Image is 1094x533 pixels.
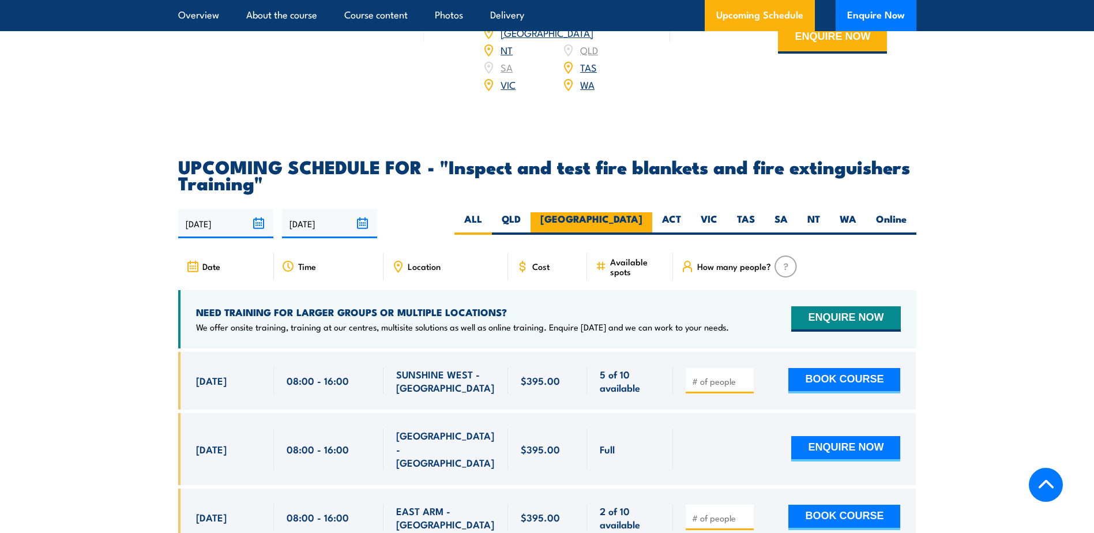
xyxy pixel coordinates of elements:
[610,257,665,276] span: Available spots
[178,209,273,238] input: From date
[287,374,349,387] span: 08:00 - 16:00
[521,442,560,456] span: $395.00
[778,22,887,54] button: ENQUIRE NOW
[501,43,513,57] a: NT
[866,212,916,235] label: Online
[408,261,441,271] span: Location
[492,212,531,235] label: QLD
[196,374,227,387] span: [DATE]
[798,212,830,235] label: NT
[600,367,660,395] span: 5 of 10 available
[600,504,660,531] span: 2 of 10 available
[692,512,750,524] input: # of people
[765,212,798,235] label: SA
[788,505,900,530] button: BOOK COURSE
[396,504,495,531] span: EAST ARM - [GEOGRAPHIC_DATA]
[788,368,900,393] button: BOOK COURSE
[282,209,377,238] input: To date
[202,261,220,271] span: Date
[580,60,597,74] a: TAS
[396,367,495,395] span: SUNSHINE WEST - [GEOGRAPHIC_DATA]
[196,511,227,524] span: [DATE]
[287,511,349,524] span: 08:00 - 16:00
[501,25,593,39] a: [GEOGRAPHIC_DATA]
[652,212,691,235] label: ACT
[697,261,771,271] span: How many people?
[791,436,900,461] button: ENQUIRE NOW
[196,321,729,333] p: We offer onsite training, training at our centres, multisite solutions as well as online training...
[396,429,495,469] span: [GEOGRAPHIC_DATA] - [GEOGRAPHIC_DATA]
[727,212,765,235] label: TAS
[178,158,916,190] h2: UPCOMING SCHEDULE FOR - "Inspect and test fire blankets and fire extinguishers Training"
[691,212,727,235] label: VIC
[531,212,652,235] label: [GEOGRAPHIC_DATA]
[298,261,316,271] span: Time
[532,261,550,271] span: Cost
[287,442,349,456] span: 08:00 - 16:00
[501,77,516,91] a: VIC
[791,306,900,332] button: ENQUIRE NOW
[521,374,560,387] span: $395.00
[580,77,595,91] a: WA
[196,442,227,456] span: [DATE]
[692,376,750,387] input: # of people
[830,212,866,235] label: WA
[454,212,492,235] label: ALL
[521,511,560,524] span: $395.00
[196,306,729,318] h4: NEED TRAINING FOR LARGER GROUPS OR MULTIPLE LOCATIONS?
[600,442,615,456] span: Full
